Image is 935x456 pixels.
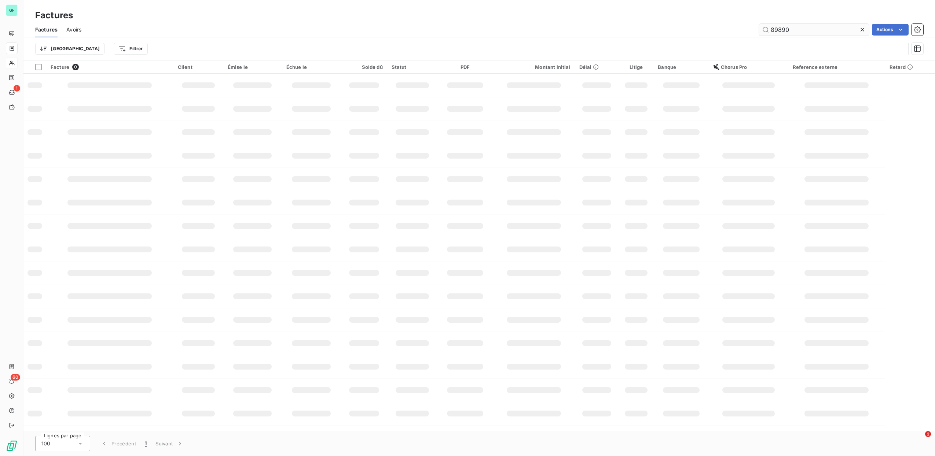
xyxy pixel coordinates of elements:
button: [GEOGRAPHIC_DATA] [35,43,104,55]
input: Rechercher [759,24,869,36]
span: 100 [41,440,50,447]
span: Avoirs [66,26,81,33]
div: Client [178,64,219,70]
button: Filtrer [114,43,147,55]
span: Factures [35,26,58,33]
img: Logo LeanPay [6,440,18,452]
div: GF [6,4,18,16]
div: Montant initial [497,64,570,70]
button: 1 [140,436,151,451]
span: 2 [925,431,931,437]
a: 1 [6,86,17,98]
h3: Factures [35,9,73,22]
span: 1 [145,440,147,447]
div: Solde dû [345,64,383,70]
span: 0 [72,64,79,70]
div: Litige [623,64,649,70]
button: Actions [872,24,909,36]
span: Facture [51,64,69,70]
span: 1 [14,85,20,92]
span: 60 [11,374,20,381]
div: Statut [392,64,433,70]
div: Émise le [228,64,278,70]
div: Banque [658,64,705,70]
div: Reference externe [793,64,881,70]
div: Retard [890,64,931,70]
div: Échue le [286,64,337,70]
div: Chorus Pro [714,64,784,70]
button: Suivant [151,436,188,451]
iframe: Intercom live chat [910,431,928,449]
div: PDF [442,64,488,70]
div: Délai [579,64,615,70]
button: Précédent [96,436,140,451]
